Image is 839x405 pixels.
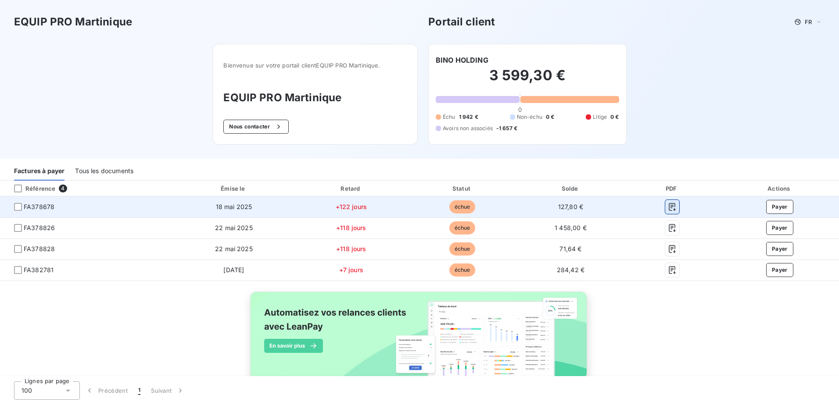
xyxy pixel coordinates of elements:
[546,113,554,121] span: 0 €
[59,185,67,192] span: 4
[436,67,619,93] h2: 3 599,30 €
[610,113,619,121] span: 0 €
[24,245,55,253] span: FA378828
[215,224,253,231] span: 22 mai 2025
[496,124,517,132] span: -1 657 €
[626,184,718,193] div: PDF
[766,263,793,277] button: Payer
[133,381,146,400] button: 1
[519,184,623,193] div: Solde
[175,184,294,193] div: Émise le
[766,221,793,235] button: Payer
[223,90,407,106] h3: EQUIP PRO Martinique
[766,242,793,256] button: Payer
[75,162,133,181] div: Tous les documents
[297,184,405,193] div: Retard
[409,184,515,193] div: Statut
[14,14,132,30] h3: EQUIP PRO Martinique
[436,55,488,65] h6: BINO HOLDING
[558,203,583,210] span: 127,80 €
[517,113,542,121] span: Non-échu
[223,62,407,69] span: Bienvenue sur votre portail client EQUIP PRO Martinique .
[336,224,366,231] span: +118 jours
[459,113,478,121] span: 1 942 €
[555,224,587,231] span: 1 458,00 €
[80,381,133,400] button: Précédent
[24,224,55,232] span: FA378826
[339,266,363,274] span: +7 jours
[7,185,55,192] div: Référence
[22,386,32,395] span: 100
[449,221,476,234] span: échue
[336,245,366,252] span: +118 jours
[138,386,140,395] span: 1
[449,200,476,213] span: échue
[443,113,455,121] span: Échu
[559,245,581,252] span: 71,64 €
[216,203,252,210] span: 18 mai 2025
[14,162,65,181] div: Factures à payer
[223,120,288,134] button: Nous contacter
[336,203,367,210] span: +122 jours
[449,263,476,277] span: échue
[766,200,793,214] button: Payer
[722,184,837,193] div: Actions
[518,106,522,113] span: 0
[242,286,597,394] img: banner
[215,245,253,252] span: 22 mai 2025
[428,14,495,30] h3: Portail client
[443,124,493,132] span: Avoirs non associés
[557,266,584,274] span: 284,42 €
[24,266,54,274] span: FA382781
[24,202,54,211] span: FA378678
[146,381,190,400] button: Suivant
[805,18,812,25] span: FR
[593,113,607,121] span: Litige
[449,242,476,256] span: échue
[223,266,244,274] span: [DATE]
